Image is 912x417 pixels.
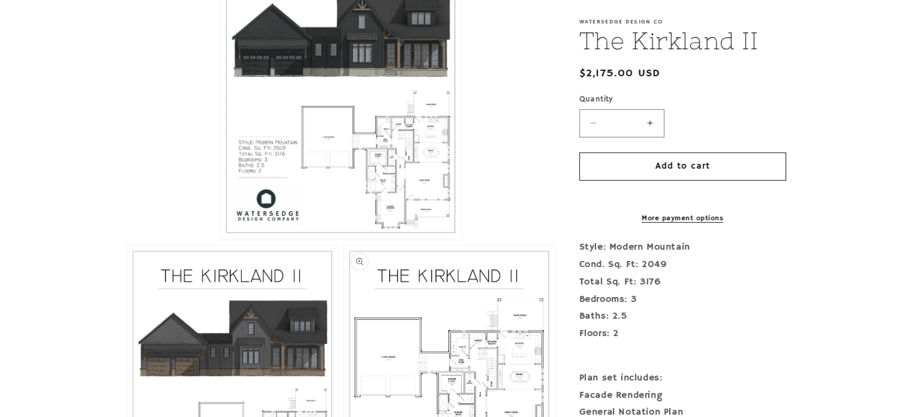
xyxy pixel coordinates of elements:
label: Quantity [579,94,786,106]
p: Style: Modern Mountain Cond. Sq. Ft: 2049 Total Sq. Ft: 3176 Bedrooms: 3 Baths: 2.5 Floors: 2 [579,239,786,360]
h1: The Kirkland II [579,25,786,56]
p: Watersedge Design Co [579,18,786,25]
span: $2,175.00 USD [579,65,661,82]
div: Facade Rendering [579,387,786,404]
button: Add to cart [579,152,786,181]
div: Plan set includes: [579,370,786,387]
a: More payment options [579,213,786,224]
